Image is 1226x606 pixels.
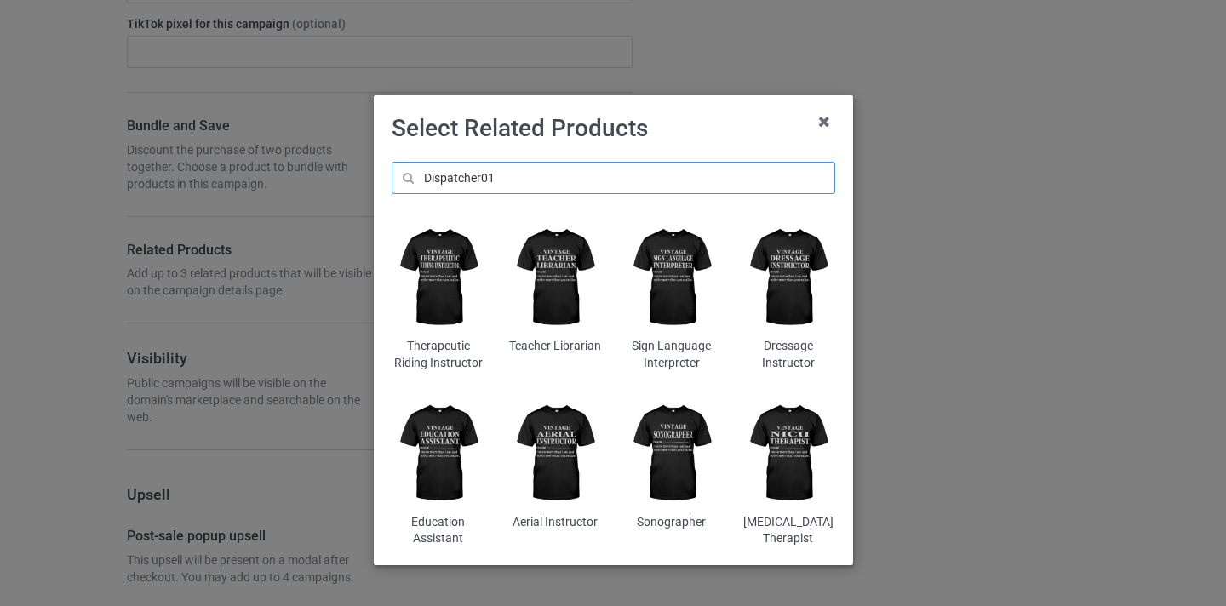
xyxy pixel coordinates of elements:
[742,514,834,547] div: [MEDICAL_DATA] Therapist
[392,338,484,371] div: Therapeutic Riding Instructor
[625,338,718,371] div: Sign Language Interpreter
[625,514,718,531] div: Sonographer
[508,514,601,531] div: Aerial Instructor
[392,514,484,547] div: Education Assistant
[508,338,601,355] div: Teacher Librarian
[392,113,835,144] h1: Select Related Products
[392,162,835,194] input: Dispatcher
[742,338,834,371] div: Dressage Instructor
